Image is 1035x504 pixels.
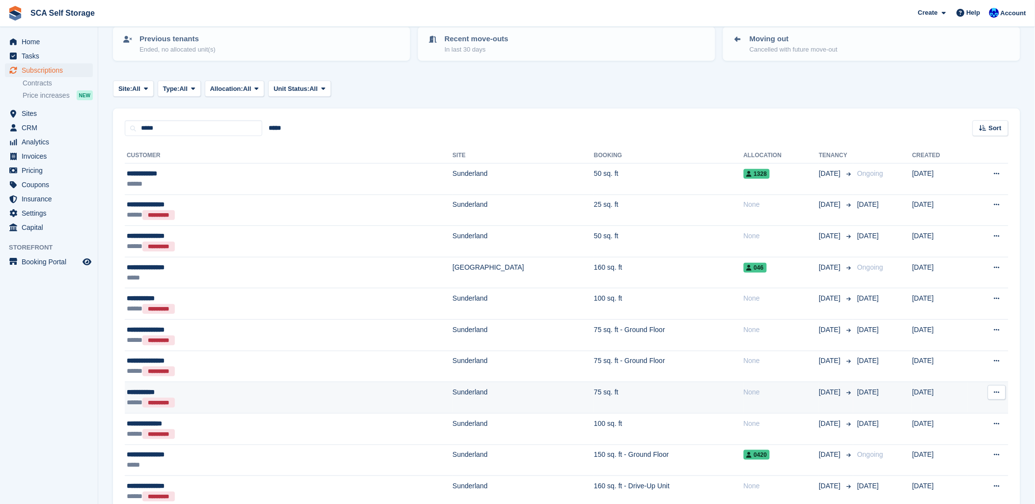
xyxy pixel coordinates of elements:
img: stora-icon-8386f47178a22dfd0bd8f6a31ec36ba5ce8667c1dd55bd0f319d3a0aa187defe.svg [8,6,23,21]
td: [DATE] [912,226,968,257]
span: Help [967,8,980,18]
td: [DATE] [912,351,968,382]
td: [DATE] [912,288,968,320]
span: [DATE] [819,387,842,397]
button: Allocation: All [205,81,265,97]
span: Sites [22,107,81,120]
a: menu [5,221,93,234]
div: None [744,387,819,397]
span: 046 [744,263,767,273]
div: None [744,293,819,304]
span: Booking Portal [22,255,81,269]
div: NEW [77,90,93,100]
th: Created [912,148,968,164]
a: Moving out Cancelled with future move-out [724,28,1019,60]
span: Storefront [9,243,98,252]
th: Allocation [744,148,819,164]
span: [DATE] [857,294,879,302]
td: Sunderland [452,382,594,414]
th: Tenancy [819,148,853,164]
div: None [744,325,819,335]
a: menu [5,192,93,206]
span: Capital [22,221,81,234]
a: menu [5,255,93,269]
td: 50 sq. ft [594,226,743,257]
td: 75 sq. ft - Ground Floor [594,351,743,382]
td: Sunderland [452,288,594,320]
p: Moving out [750,33,838,45]
span: [DATE] [819,356,842,366]
p: Recent move-outs [445,33,508,45]
p: Cancelled with future move-out [750,45,838,55]
a: Price increases NEW [23,90,93,101]
td: Sunderland [452,195,594,226]
span: Invoices [22,149,81,163]
div: None [744,231,819,241]
span: CRM [22,121,81,135]
span: Pricing [22,164,81,177]
td: Sunderland [452,164,594,195]
a: menu [5,107,93,120]
span: [DATE] [819,325,842,335]
span: [DATE] [857,482,879,490]
a: Recent move-outs In last 30 days [419,28,714,60]
a: menu [5,121,93,135]
span: [DATE] [819,481,842,491]
a: SCA Self Storage [27,5,99,21]
td: [DATE] [912,195,968,226]
span: Settings [22,206,81,220]
span: [DATE] [819,449,842,460]
td: 75 sq. ft [594,382,743,414]
a: menu [5,35,93,49]
span: [DATE] [819,231,842,241]
span: Analytics [22,135,81,149]
span: Sort [989,123,1002,133]
p: Ended, no allocated unit(s) [140,45,216,55]
span: [DATE] [857,388,879,396]
span: [DATE] [819,168,842,179]
a: menu [5,206,93,220]
div: None [744,481,819,491]
span: All [179,84,188,94]
span: All [309,84,318,94]
span: Site: [118,84,132,94]
span: [DATE] [857,200,879,208]
td: [DATE] [912,445,968,476]
span: Ongoing [857,263,883,271]
p: Previous tenants [140,33,216,45]
span: Create [918,8,938,18]
th: Booking [594,148,743,164]
td: [GEOGRAPHIC_DATA] [452,257,594,288]
span: [DATE] [819,419,842,429]
td: Sunderland [452,226,594,257]
div: None [744,419,819,429]
span: [DATE] [857,357,879,364]
td: [DATE] [912,257,968,288]
td: [DATE] [912,164,968,195]
div: None [744,356,819,366]
span: All [243,84,252,94]
a: menu [5,63,93,77]
span: [DATE] [857,326,879,334]
td: [DATE] [912,413,968,445]
td: [DATE] [912,382,968,414]
td: 160 sq. ft [594,257,743,288]
span: Allocation: [210,84,243,94]
a: menu [5,178,93,192]
a: Contracts [23,79,93,88]
span: Account [1001,8,1026,18]
th: Site [452,148,594,164]
a: menu [5,164,93,177]
span: Ongoing [857,450,883,458]
td: 75 sq. ft - Ground Floor [594,319,743,351]
span: 0420 [744,450,770,460]
a: menu [5,149,93,163]
td: [DATE] [912,319,968,351]
span: Ongoing [857,169,883,177]
td: 150 sq. ft - Ground Floor [594,445,743,476]
div: None [744,199,819,210]
td: Sunderland [452,445,594,476]
td: 25 sq. ft [594,195,743,226]
td: 100 sq. ft [594,413,743,445]
span: [DATE] [819,293,842,304]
